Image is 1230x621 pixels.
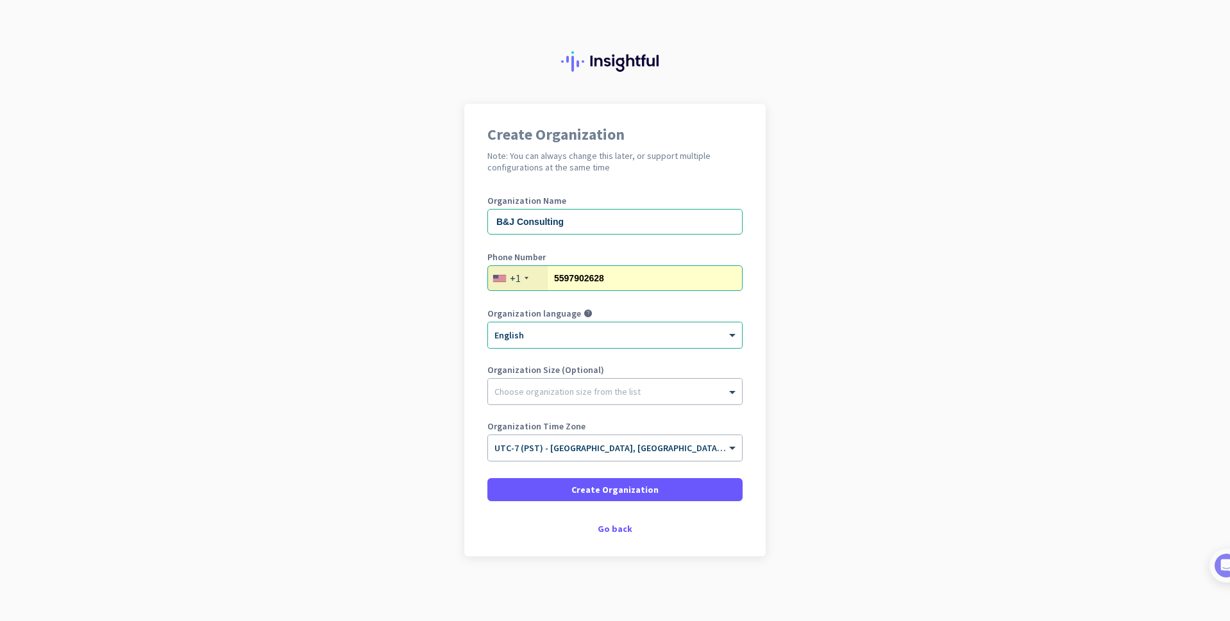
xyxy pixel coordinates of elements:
img: Insightful [561,51,669,72]
h2: Note: You can always change this later, or support multiple configurations at the same time [487,150,743,173]
label: Organization language [487,309,581,318]
label: Organization Name [487,196,743,205]
input: What is the name of your organization? [487,209,743,235]
input: 201-555-0123 [487,265,743,291]
label: Organization Size (Optional) [487,365,743,374]
button: Create Organization [487,478,743,501]
i: help [584,309,593,318]
span: Create Organization [571,483,659,496]
h1: Create Organization [487,127,743,142]
div: Go back [487,524,743,533]
label: Phone Number [487,253,743,261]
label: Organization Time Zone [487,422,743,431]
div: +1 [510,272,521,285]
